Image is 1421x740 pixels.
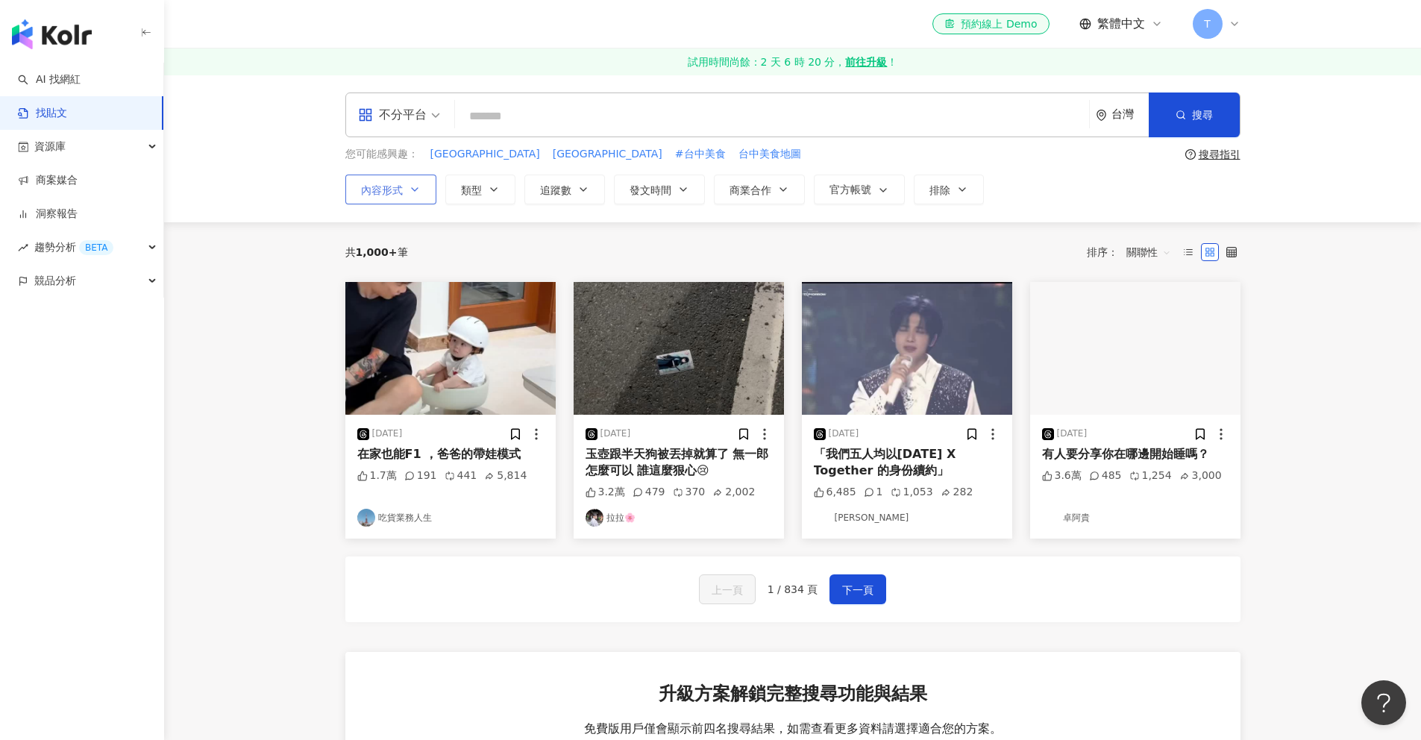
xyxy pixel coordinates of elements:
[829,184,871,195] span: 官方帳號
[674,146,727,163] button: #台中美食
[586,509,772,527] a: KOL Avatar拉拉🌸
[842,581,873,599] span: 下一頁
[584,721,1002,737] span: 免費版用戶僅會顯示前四名搜尋結果，如需查看更多資料請選擇適合您的方案。
[357,509,375,527] img: KOL Avatar
[553,147,662,162] span: [GEOGRAPHIC_DATA]
[802,282,1012,415] img: post-image
[18,106,67,121] a: 找貼文
[445,468,477,483] div: 441
[345,246,408,258] div: 共 筆
[614,175,705,204] button: 發文時間
[1149,92,1240,137] button: 搜尋
[814,446,1000,480] div: 「我們五人均以[DATE] X Together 的身份續約」
[673,485,706,500] div: 370
[730,184,771,196] span: 商業合作
[484,468,527,483] div: 5,814
[1126,240,1171,264] span: 關聯性
[34,264,76,298] span: 競品分析
[864,485,883,500] div: 1
[1030,282,1240,415] img: post-image
[18,242,28,253] span: rise
[461,184,482,196] span: 類型
[345,147,418,162] span: 您可能感興趣：
[738,146,802,163] button: 台中美食地圖
[345,282,556,415] img: post-image
[1111,108,1149,121] div: 台灣
[586,446,772,480] div: 玉壺跟半天狗被丟掉就算了 無一郎怎麼可以 誰這麼狠心😢
[1042,446,1229,462] div: 有人要分享你在哪邊開始睡嗎？
[914,175,984,204] button: 排除
[630,184,671,196] span: 發文時間
[1096,110,1107,121] span: environment
[18,72,81,87] a: searchAI 找網紅
[814,509,1000,527] a: KOL Avatar[PERSON_NAME]
[524,175,605,204] button: 追蹤數
[845,54,887,69] strong: 前往升級
[829,574,886,604] button: 下一頁
[358,103,427,127] div: 不分平台
[941,485,973,500] div: 282
[944,16,1037,31] div: 預約線上 Demo
[358,107,373,122] span: appstore
[445,175,515,204] button: 類型
[345,175,436,204] button: 內容形式
[586,485,625,500] div: 3.2萬
[1192,109,1213,121] span: 搜尋
[675,147,726,162] span: #台中美食
[1087,240,1179,264] div: 排序：
[1179,468,1222,483] div: 3,000
[586,509,603,527] img: KOL Avatar
[633,485,665,500] div: 479
[891,485,933,500] div: 1,053
[814,509,832,527] img: KOL Avatar
[357,468,397,483] div: 1.7萬
[18,173,78,188] a: 商案媒合
[1129,468,1172,483] div: 1,254
[164,48,1421,75] a: 試用時間尚餘：2 天 6 時 20 分，前往升級！
[574,282,784,415] img: post-image
[768,583,818,595] span: 1 / 834 頁
[1199,148,1240,160] div: 搜尋指引
[738,147,801,162] span: 台中美食地圖
[357,509,544,527] a: KOL Avatar吃貨業務人生
[929,184,950,196] span: 排除
[34,130,66,163] span: 資源庫
[430,146,541,163] button: [GEOGRAPHIC_DATA]
[714,175,805,204] button: 商業合作
[932,13,1049,34] a: 預約線上 Demo
[1042,468,1082,483] div: 3.6萬
[699,574,756,604] button: 上一頁
[12,19,92,49] img: logo
[1204,16,1211,32] span: T
[1097,16,1145,32] span: 繁體中文
[79,240,113,255] div: BETA
[1057,427,1088,440] div: [DATE]
[659,682,927,707] span: 升級方案解鎖完整搜尋功能與結果
[829,427,859,440] div: [DATE]
[1089,468,1122,483] div: 485
[404,468,437,483] div: 191
[1042,509,1060,527] img: KOL Avatar
[18,207,78,222] a: 洞察報告
[814,175,905,204] button: 官方帳號
[552,146,663,163] button: [GEOGRAPHIC_DATA]
[372,427,403,440] div: [DATE]
[540,184,571,196] span: 追蹤數
[1185,149,1196,160] span: question-circle
[712,485,755,500] div: 2,002
[814,485,856,500] div: 6,485
[430,147,540,162] span: [GEOGRAPHIC_DATA]
[357,446,544,462] div: 在家也能F1 ，爸爸的帶娃模式
[356,246,398,258] span: 1,000+
[600,427,631,440] div: [DATE]
[1042,509,1229,527] a: KOL Avatar卓阿貴
[34,231,113,264] span: 趨勢分析
[361,184,403,196] span: 內容形式
[1361,680,1406,725] iframe: Help Scout Beacon - Open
